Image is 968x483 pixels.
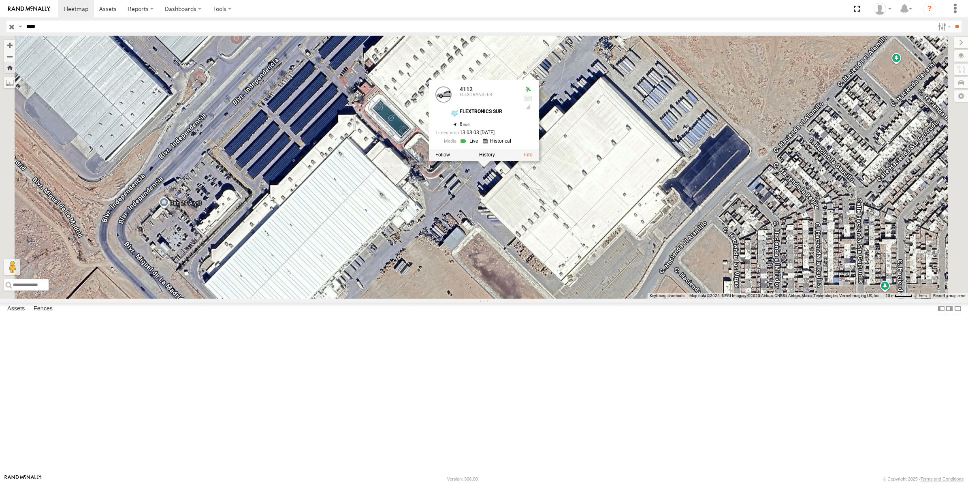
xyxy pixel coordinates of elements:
[523,104,533,110] div: Last Event GSM Signal Strength
[435,86,452,103] a: View Asset Details
[921,477,964,481] a: Terms and Conditions
[954,90,968,102] label: Map Settings
[479,152,495,158] label: View Asset History
[937,303,945,314] label: Dock Summary Table to the Left
[524,152,533,158] a: View Asset Details
[460,121,470,127] span: 8
[460,109,516,114] div: FLEXTRONICS SUR
[435,152,450,158] label: Realtime tracking of Asset
[523,86,533,93] div: Valid GPS Fix
[447,477,478,481] div: Version: 306.00
[17,21,23,32] label: Search Query
[435,130,516,135] div: Date/time of location update
[3,303,29,314] label: Assets
[923,2,936,15] i: ?
[483,137,514,145] a: View Historical Media Streams
[460,137,480,145] a: View Live Media Streams
[933,293,966,298] a: Report a map error
[4,259,20,275] button: Drag Pegman onto the map to open Street View
[8,6,50,12] img: rand-logo.svg
[883,293,915,299] button: Map Scale: 20 m per 39 pixels
[460,92,516,97] div: FLEXTRANSFER
[935,21,952,32] label: Search Filter Options
[4,475,42,483] a: Visit our Website
[689,293,881,298] span: Map data ©2025 INEGI Imagery ©2025 Airbus, CNES / Airbus, Maxar Technologies, Vexcel Imaging US, ...
[919,294,927,297] a: Terms (opens in new tab)
[883,477,964,481] div: © Copyright 2025 -
[4,40,15,51] button: Zoom in
[871,3,894,15] div: Roberto Garcia
[523,95,533,101] div: No voltage information received from this device.
[30,303,57,314] label: Fences
[4,62,15,73] button: Zoom Home
[4,51,15,62] button: Zoom out
[650,293,684,299] button: Keyboard shortcuts
[4,77,15,88] label: Measure
[885,293,895,298] span: 20 m
[460,86,473,92] a: 4112
[954,303,962,314] label: Hide Summary Table
[945,303,953,314] label: Dock Summary Table to the Right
